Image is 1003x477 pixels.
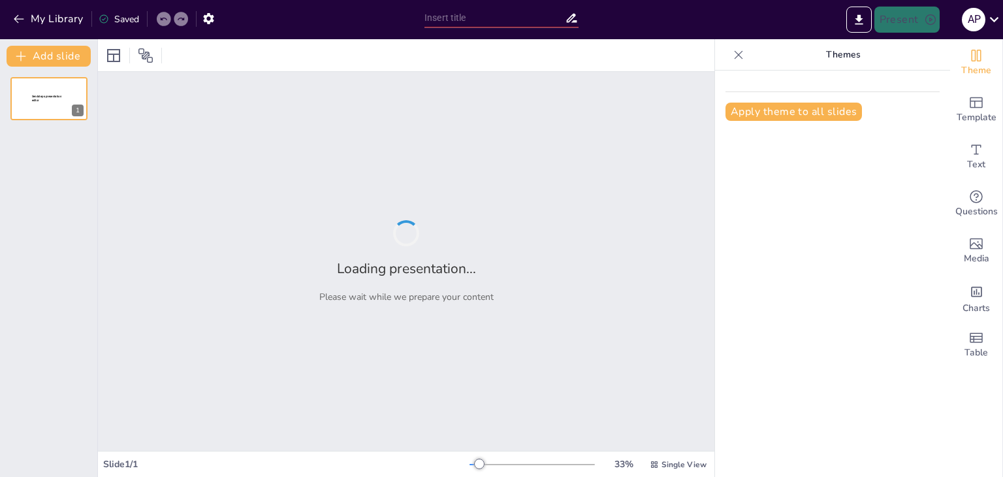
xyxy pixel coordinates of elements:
div: Change the overall theme [950,39,1002,86]
span: Media [964,252,989,266]
span: Questions [955,205,998,219]
span: Theme [961,63,991,78]
button: a p [962,7,985,33]
div: Layout [103,45,124,66]
div: Add images, graphics, shapes or video [950,227,1002,274]
div: Slide 1 / 1 [103,458,470,470]
div: 33 % [608,458,639,470]
div: Add text boxes [950,133,1002,180]
button: Apply theme to all slides [725,103,862,121]
span: Position [138,48,153,63]
button: Export to PowerPoint [846,7,872,33]
div: Add a table [950,321,1002,369]
div: 1 [72,105,84,116]
div: Add ready made slides [950,86,1002,133]
span: Charts [963,301,990,316]
div: Saved [99,13,139,25]
span: Sendsteps presentation editor [32,95,61,102]
h2: Loading presentation... [337,259,476,278]
div: Get real-time input from your audience [950,180,1002,227]
div: a p [962,8,985,31]
span: Single View [661,459,707,470]
button: Add slide [7,46,91,67]
div: 1 [10,77,88,120]
button: Present [874,7,940,33]
input: Insert title [424,8,565,27]
p: Themes [749,39,937,71]
button: My Library [10,8,89,29]
span: Template [957,110,996,125]
div: Add charts and graphs [950,274,1002,321]
p: Please wait while we prepare your content [319,291,494,303]
span: Table [964,346,988,360]
span: Text [967,157,985,172]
